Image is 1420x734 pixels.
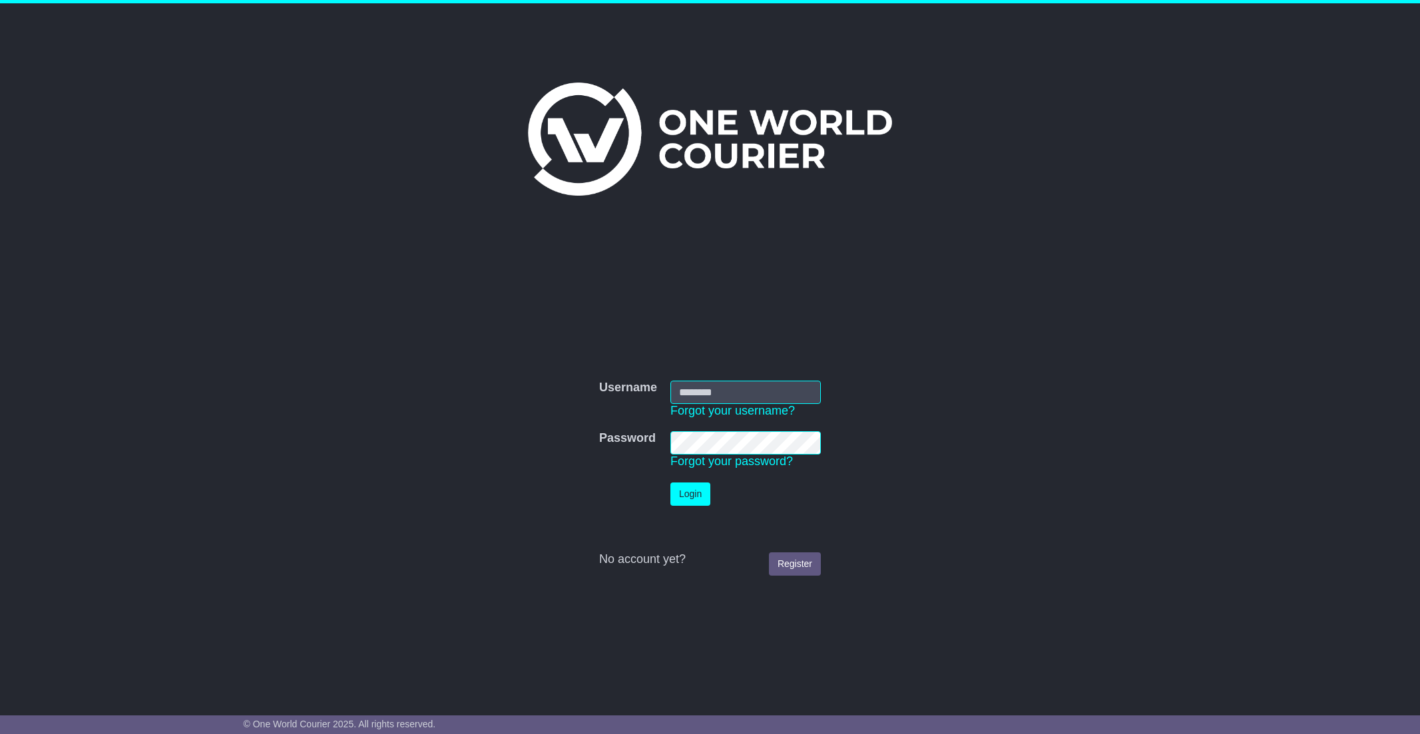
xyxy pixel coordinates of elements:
[670,404,795,417] a: Forgot your username?
[769,552,821,576] a: Register
[528,83,891,196] img: One World
[244,719,436,729] span: © One World Courier 2025. All rights reserved.
[599,381,657,395] label: Username
[599,552,821,567] div: No account yet?
[599,431,656,446] label: Password
[670,482,710,506] button: Login
[670,455,793,468] a: Forgot your password?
